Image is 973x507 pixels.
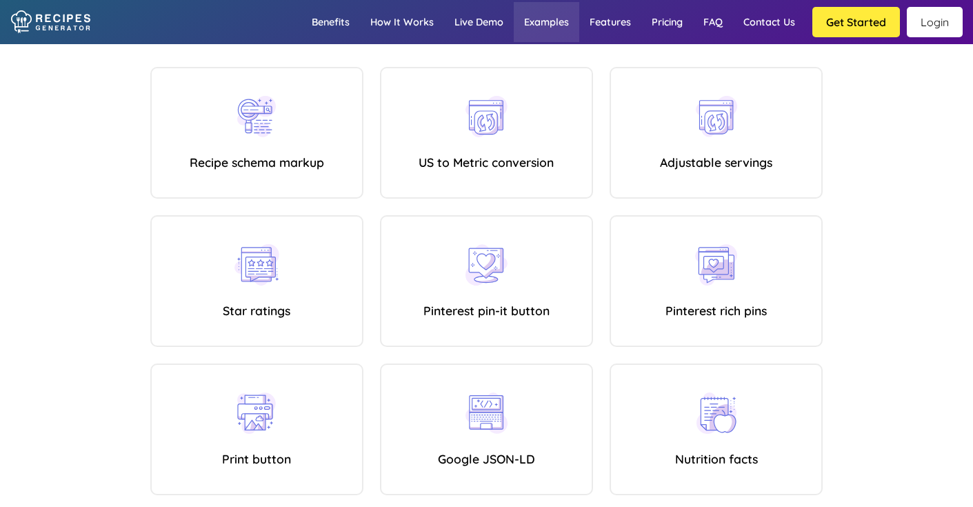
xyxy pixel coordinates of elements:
h4: US to Metric conversion [392,155,581,170]
div: Mots-clés [172,88,211,97]
img: tab_keywords_by_traffic_grey.svg [157,87,168,98]
h4: Adjustable servings [621,155,811,170]
div: v 4.0.25 [39,22,68,33]
a: Benefits [301,2,360,42]
h4: Star ratings [162,303,352,318]
a: Pricing [641,2,693,42]
h4: Print button [162,451,352,466]
a: Contact us [733,2,805,42]
button: Get Started [812,7,900,37]
h4: Pinterest rich pins [621,303,811,318]
h4: Google JSON-LD [392,451,581,466]
h4: Nutrition facts [621,451,811,466]
a: Login [907,7,963,37]
a: Live demo [444,2,514,42]
img: website_grey.svg [22,36,33,47]
div: Domaine [71,88,106,97]
h4: Pinterest pin-it button [392,303,581,318]
img: logo_orange.svg [22,22,33,33]
div: Domaine: [DOMAIN_NAME] [36,36,156,47]
a: Examples [514,2,579,42]
h4: Recipe schema markup [162,155,352,170]
a: How it works [360,2,444,42]
a: FAQ [693,2,733,42]
a: Features [579,2,641,42]
img: tab_domain_overview_orange.svg [56,87,67,98]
